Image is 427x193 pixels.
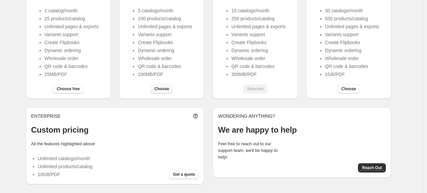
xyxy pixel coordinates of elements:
[231,23,286,30] li: Unlimited pages & exports
[337,84,360,94] button: Choose
[150,84,173,94] button: Choose
[362,165,382,170] span: Reach Out
[325,7,379,14] li: 30 catalogs/month
[38,155,93,162] li: Unlimited catalogs/month
[44,47,99,54] li: Dynamic ordering
[325,55,379,62] li: Wholesale order
[44,7,99,14] li: 1 catalog/month
[218,125,386,135] p: We are happy to help
[325,31,379,38] li: Variants support
[31,141,95,146] label: All the features highlighted above
[325,39,379,46] li: Create Flipbooks
[44,63,99,70] li: QR code & barcodes
[31,113,61,119] p: ENTERPRISE
[154,86,169,92] span: Choose
[138,15,192,22] li: 100 products/catalog
[173,172,195,177] span: Get a quote
[231,31,286,38] li: Variants support
[138,23,192,30] li: Unlimited pages & exports
[53,84,84,94] button: Choose free
[231,71,286,78] li: 300MB/PDF
[138,31,192,38] li: Variants support
[325,47,379,54] li: Dynamic ordering
[138,55,192,62] li: Wholesale order
[138,7,192,14] li: 5 catalogs/month
[231,39,286,46] li: Create Flipbooks
[44,55,99,62] li: Wholesale order
[38,163,93,170] li: Unlimited products/catalog
[231,55,286,62] li: Wholesale order
[325,15,379,22] li: 500 products/catalog
[44,31,99,38] li: Variants support
[44,15,99,22] li: 25 products/catalog
[138,63,192,70] li: QR code & barcodes
[138,39,192,46] li: Create Flipbooks
[138,47,192,54] li: Dynamic ordering
[231,7,286,14] li: 15 catalogs/month
[218,141,285,161] p: Feel free to reach out to our support team, we'll be happy to help!
[358,163,386,172] button: Reach Out
[38,171,93,178] li: 10GB/PDF
[325,23,379,30] li: Unlimited pages & exports
[31,125,199,135] p: Custom pricing
[44,71,99,78] li: 25MB/PDF
[325,71,379,78] li: 1GB/PDF
[231,15,286,22] li: 250 products/catalog
[231,47,286,54] li: Dynamic ordering
[44,23,99,30] li: Unlimited pages & exports
[138,71,192,78] li: 100MB/PDF
[57,86,80,92] span: Choose free
[44,39,99,46] li: Create Flipbooks
[341,86,356,92] span: Choose
[325,63,379,70] li: QR code & barcodes
[169,170,199,179] button: Get a quote
[231,63,286,70] li: QR code & barcodes
[218,113,386,119] p: WONDERING ANYTHING?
